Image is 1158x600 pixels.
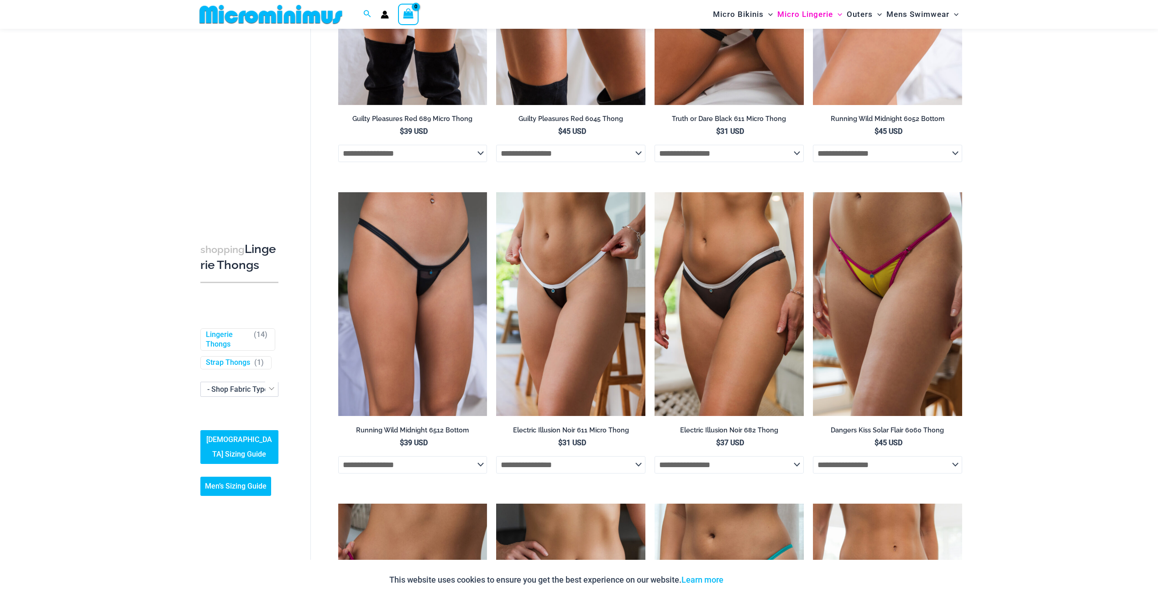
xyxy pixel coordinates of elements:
bdi: 45 USD [875,438,902,447]
span: $ [558,438,562,447]
a: Micro BikinisMenu ToggleMenu Toggle [711,3,775,26]
button: Accept [730,569,769,591]
span: Menu Toggle [833,3,842,26]
a: Strap Thongs [206,358,250,368]
img: Electric Illusion Noir 682 Thong 01 [655,192,804,416]
a: Guilty Pleasures Red 6045 Thong [496,115,645,126]
span: ( ) [254,330,267,349]
a: Running Wild Midnight 6512 Bottom 10Running Wild Midnight 6512 Bottom 2Running Wild Midnight 6512... [338,192,487,416]
img: Running Wild Midnight 6512 Bottom 10 [338,192,487,416]
span: $ [400,127,404,136]
img: Electric Illusion Noir Micro 01 [496,192,645,416]
bdi: 31 USD [558,438,586,447]
a: Search icon link [363,9,372,20]
img: MM SHOP LOGO FLAT [196,4,346,25]
a: Running Wild Midnight 6052 Bottom [813,115,962,126]
span: - Shop Fabric Type [207,385,268,394]
a: [DEMOGRAPHIC_DATA] Sizing Guide [200,430,278,464]
span: $ [875,127,879,136]
a: Electric Illusion Noir 611 Micro Thong [496,426,645,438]
h2: Dangers Kiss Solar Flair 6060 Thong [813,426,962,435]
nav: Site Navigation [709,1,963,27]
span: 1 [257,358,261,367]
h2: Guilty Pleasures Red 6045 Thong [496,115,645,123]
span: Mens Swimwear [886,3,949,26]
h3: Lingerie Thongs [200,242,278,273]
a: Electric Illusion Noir Micro 01Electric Illusion Noir Micro 02Electric Illusion Noir Micro 02 [496,192,645,416]
h2: Running Wild Midnight 6052 Bottom [813,115,962,123]
h2: Truth or Dare Black 611 Micro Thong [655,115,804,123]
span: $ [875,438,879,447]
a: Electric Illusion Noir 682 Thong [655,426,804,438]
a: Men’s Sizing Guide [200,477,271,496]
span: ( ) [254,358,264,368]
h2: Electric Illusion Noir 611 Micro Thong [496,426,645,435]
a: View Shopping Cart, empty [398,4,419,25]
a: Dangers Kiss Solar Flair 6060 Thong [813,426,962,438]
span: $ [400,438,404,447]
span: Menu Toggle [873,3,882,26]
bdi: 31 USD [716,127,744,136]
bdi: 39 USD [400,127,428,136]
a: Truth or Dare Black 611 Micro Thong [655,115,804,126]
span: shopping [200,244,245,255]
img: Dangers Kiss Solar Flair 6060 Thong 02 [813,192,962,416]
a: Learn more [681,575,723,584]
bdi: 45 USD [875,127,902,136]
span: $ [558,127,562,136]
a: Micro LingerieMenu ToggleMenu Toggle [775,3,844,26]
a: Lingerie Thongs [206,330,250,349]
bdi: 37 USD [716,438,744,447]
h2: Running Wild Midnight 6512 Bottom [338,426,487,435]
p: This website uses cookies to ensure you get the best experience on our website. [389,573,723,587]
span: Menu Toggle [949,3,959,26]
h2: Guilty Pleasures Red 689 Micro Thong [338,115,487,123]
span: Menu Toggle [764,3,773,26]
a: Guilty Pleasures Red 689 Micro Thong [338,115,487,126]
span: $ [716,438,720,447]
span: Micro Bikinis [713,3,764,26]
iframe: TrustedSite Certified [200,31,283,213]
span: - Shop Fabric Type [201,382,278,396]
span: Micro Lingerie [777,3,833,26]
a: Running Wild Midnight 6512 Bottom [338,426,487,438]
h2: Electric Illusion Noir 682 Thong [655,426,804,435]
span: - Shop Fabric Type [200,382,278,397]
a: OutersMenu ToggleMenu Toggle [844,3,884,26]
a: Account icon link [381,11,389,19]
a: Mens SwimwearMenu ToggleMenu Toggle [884,3,961,26]
a: Electric Illusion Noir 682 Thong 01Electric Illusion Noir 682 Thong 02Electric Illusion Noir 682 ... [655,192,804,416]
bdi: 39 USD [400,438,428,447]
a: Dangers Kiss Solar Flair 6060 Thong 01Dangers Kiss Solar Flair 6060 Thong 02Dangers Kiss Solar Fl... [813,192,962,416]
span: $ [716,127,720,136]
span: Outers [847,3,873,26]
bdi: 45 USD [558,127,586,136]
span: 14 [257,330,265,339]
